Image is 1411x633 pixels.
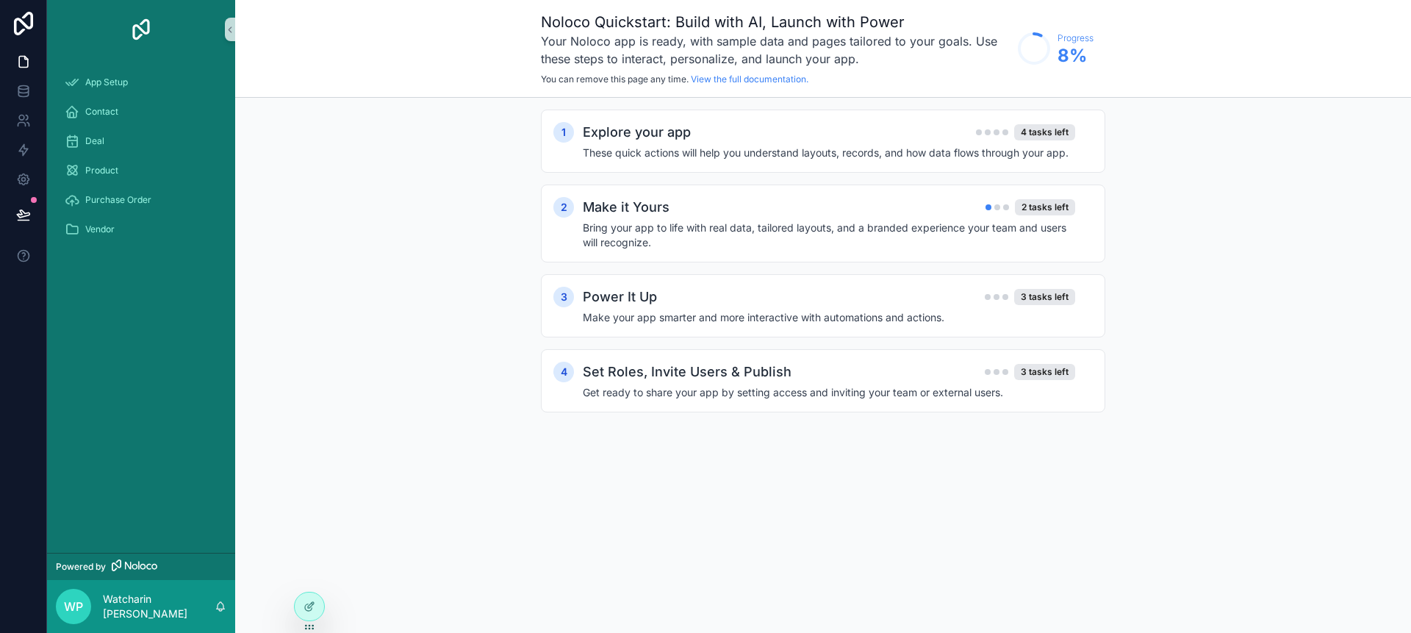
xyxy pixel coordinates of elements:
[85,76,128,88] span: App Setup
[47,553,235,580] a: Powered by
[85,223,115,235] span: Vendor
[85,106,118,118] span: Contact
[129,18,153,41] img: App logo
[56,128,226,154] a: Deal
[103,592,215,621] p: Watcharin [PERSON_NAME]
[541,32,1010,68] h3: Your Noloco app is ready, with sample data and pages tailored to your goals. Use these steps to i...
[64,598,83,615] span: WP
[85,135,104,147] span: Deal
[56,561,106,573] span: Powered by
[56,69,226,96] a: App Setup
[541,74,689,85] span: You can remove this page any time.
[56,157,226,184] a: Product
[56,187,226,213] a: Purchase Order
[1058,44,1094,68] span: 8 %
[541,12,1010,32] h1: Noloco Quickstart: Build with AI, Launch with Power
[56,216,226,243] a: Vendor
[47,59,235,262] div: scrollable content
[85,165,118,176] span: Product
[1058,32,1094,44] span: Progress
[56,99,226,125] a: Contact
[85,194,151,206] span: Purchase Order
[691,74,808,85] a: View the full documentation.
